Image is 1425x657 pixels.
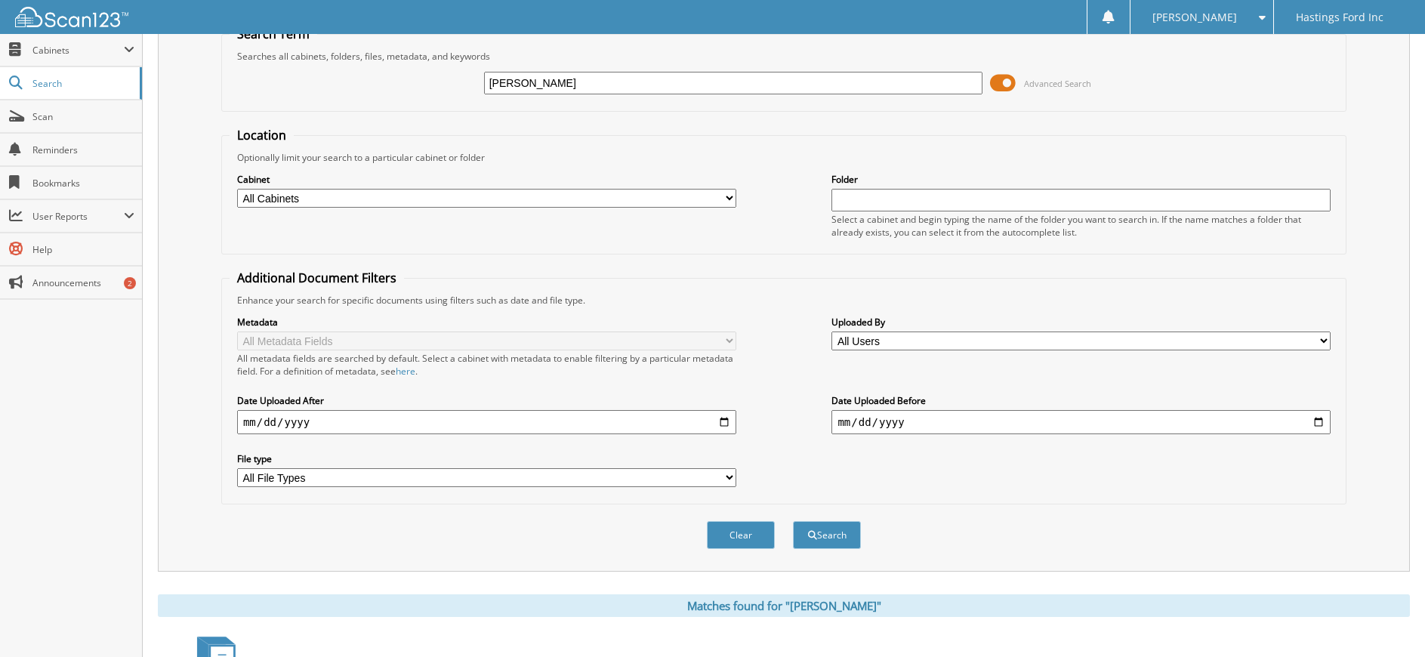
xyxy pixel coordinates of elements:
span: Announcements [32,276,134,289]
a: here [396,365,415,378]
label: Cabinet [237,173,736,186]
span: [PERSON_NAME] [1152,13,1237,22]
span: Advanced Search [1024,78,1091,89]
legend: Location [230,127,294,143]
input: start [237,410,736,434]
label: Folder [831,173,1331,186]
span: Help [32,243,134,256]
div: Matches found for "[PERSON_NAME]" [158,594,1410,617]
div: Enhance your search for specific documents using filters such as date and file type. [230,294,1338,307]
label: Date Uploaded After [237,394,736,407]
div: All metadata fields are searched by default. Select a cabinet with metadata to enable filtering b... [237,352,736,378]
div: Searches all cabinets, folders, files, metadata, and keywords [230,50,1338,63]
span: Search [32,77,132,90]
legend: Search Term [230,26,317,42]
span: Hastings Ford Inc [1296,13,1383,22]
button: Clear [707,521,775,549]
legend: Additional Document Filters [230,270,404,286]
span: Scan [32,110,134,123]
input: end [831,410,1331,434]
img: scan123-logo-white.svg [15,7,128,27]
button: Search [793,521,861,549]
label: Date Uploaded Before [831,394,1331,407]
div: Select a cabinet and begin typing the name of the folder you want to search in. If the name match... [831,213,1331,239]
div: 2 [124,277,136,289]
label: Metadata [237,316,736,328]
label: File type [237,452,736,465]
span: Reminders [32,143,134,156]
span: Cabinets [32,44,124,57]
span: User Reports [32,210,124,223]
iframe: Chat Widget [1349,585,1425,657]
span: Bookmarks [32,177,134,190]
label: Uploaded By [831,316,1331,328]
div: Optionally limit your search to a particular cabinet or folder [230,151,1338,164]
